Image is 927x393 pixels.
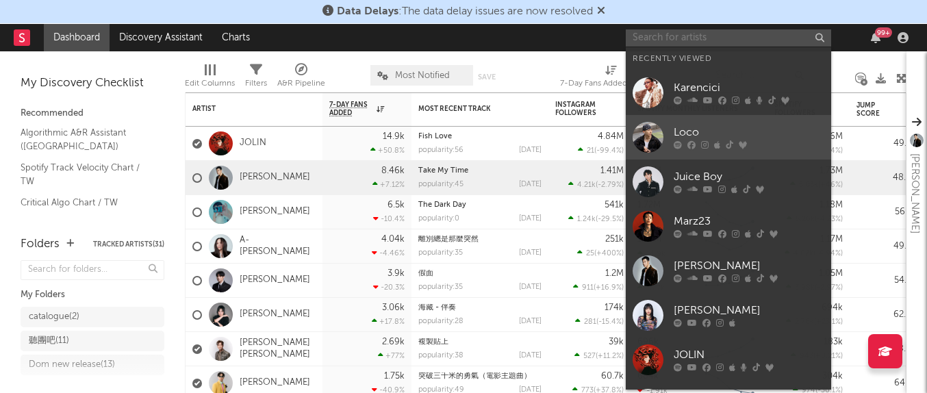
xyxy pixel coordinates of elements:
div: A&R Pipeline [277,58,325,98]
a: 假面 [418,270,433,277]
span: Data Delays [337,6,398,17]
div: popularity: 0 [418,215,459,223]
div: Jump Score [856,101,891,118]
a: [PERSON_NAME] [240,206,310,218]
a: [PERSON_NAME] [PERSON_NAME] [240,338,316,361]
a: Discovery Assistant [110,24,212,51]
div: [DATE] [519,352,542,359]
a: [PERSON_NAME] [240,309,310,320]
div: [DATE] [519,249,542,257]
div: Most Recent Track [418,105,521,113]
div: -4.46 % [372,249,405,257]
div: popularity: 28 [418,318,463,325]
div: JOLIN [674,347,824,364]
span: +16.9 % [596,284,622,292]
a: [PERSON_NAME] [240,172,310,183]
div: 3.9k [388,269,405,278]
a: Marz23 [626,204,831,249]
span: 911 [582,284,594,292]
a: [PERSON_NAME] [626,293,831,338]
span: +11.2 % [598,353,622,360]
div: 1.16M [820,132,843,141]
a: 複製貼上 [418,338,448,346]
div: popularity: 35 [418,283,463,291]
div: 1.41M [600,166,624,175]
div: popularity: 45 [418,181,463,188]
span: -15.4 % [598,318,622,326]
div: 海藏 - 伴奏 [418,304,542,312]
div: Instagram Followers [555,101,603,117]
a: A-[PERSON_NAME] [240,235,316,258]
div: 62.8 [856,307,911,323]
span: 7-Day Fans Added [329,101,373,117]
div: 假面 [418,270,542,277]
div: 48.6 [856,170,911,186]
div: ( ) [575,317,624,326]
div: 1.2M [605,269,624,278]
span: 1.24k [577,216,596,223]
div: [PERSON_NAME] [674,303,824,319]
div: 8.46k [381,166,405,175]
a: 聽團吧(11) [21,331,164,351]
a: Algorithmic A&R Assistant ([GEOGRAPHIC_DATA]) [21,125,151,153]
div: Folders [21,236,60,253]
div: 56.1 [856,204,911,220]
div: 複製貼上 [418,338,542,346]
a: JOLIN [240,138,266,149]
button: Tracked Artists(31) [93,241,164,248]
span: Most Notified [395,71,450,80]
div: My Folders [21,287,164,303]
div: +50.8 % [370,146,405,155]
div: 4.84M [598,132,624,141]
div: 7-Day Fans Added (7-Day Fans Added) [560,75,663,92]
div: 64.1 [856,375,911,392]
div: A&R Pipeline [277,75,325,92]
div: The Dark Day [418,201,542,209]
div: Artist [192,105,295,113]
a: catalogue(2) [21,307,164,327]
div: +77 % [378,351,405,360]
div: 60.7k [601,372,624,381]
span: 4.21k [577,181,596,189]
div: 49.2 [856,136,911,152]
div: [PERSON_NAME] [906,153,923,233]
div: 1.17M [820,235,843,244]
div: 49.5 [856,238,911,255]
div: Loco [674,125,824,141]
div: 7-Day Fans Added (7-Day Fans Added) [560,58,663,98]
a: Charts [212,24,259,51]
button: 99+ [871,32,880,43]
div: 694k [822,303,843,312]
button: Save [478,73,496,81]
div: Recently Viewed [633,51,824,67]
a: Take My Time [418,167,468,175]
div: +7.12 % [372,180,405,189]
div: popularity: 38 [418,352,463,359]
div: Filters [245,58,267,98]
div: [DATE] [519,283,542,291]
a: Dashboard [44,24,110,51]
div: Filters [245,75,267,92]
a: Critical Algo Chart / TW [21,195,151,210]
div: ( ) [577,249,624,257]
span: Dismiss [597,6,605,17]
div: ( ) [573,283,624,292]
div: 1.73M [820,166,843,175]
a: The Dark Day [418,201,466,209]
div: 99 + [875,27,892,38]
div: Edit Columns [185,58,235,98]
div: Dom new release ( 13 ) [29,357,115,373]
div: 39k [609,338,624,346]
a: Juice Boy [626,160,831,204]
div: 突破三千米的勇氣（電影主題曲） [418,372,542,380]
div: +17.8 % [372,317,405,326]
div: 1.75k [384,372,405,381]
div: 541k [605,201,624,210]
a: 海藏 - 伴奏 [418,304,456,312]
span: 281 [584,318,596,326]
input: Search for artists [626,29,831,47]
div: Fish Love [418,133,542,140]
a: [PERSON_NAME] [240,377,310,389]
div: 離別總是那麼突然 [418,236,542,243]
span: -99.4 % [596,147,622,155]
